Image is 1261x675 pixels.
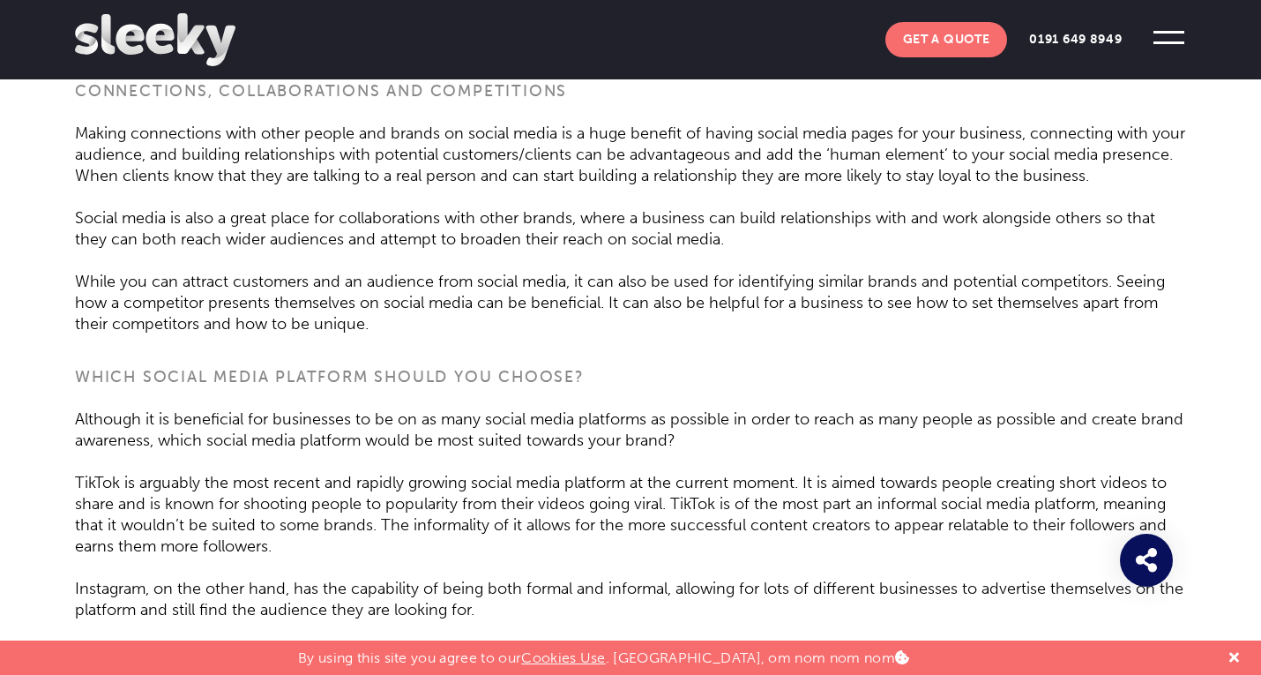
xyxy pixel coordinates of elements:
[75,451,1186,557] p: TikTok is arguably the most recent and rapidly growing social media platform at the current momen...
[75,186,1186,250] p: Social media is also a great place for collaborations with other brands, where a business can bui...
[75,250,1186,334] p: While you can attract customers and an audience from social media, it can also be used for identi...
[521,649,606,666] a: Cookies Use
[75,334,1186,387] h3: Which Social Media Platform Should You Choose?
[75,101,1186,186] p: Making connections with other people and brands on social media is a huge benefit of having socia...
[1011,22,1139,57] a: 0191 649 8949
[75,387,1186,451] p: Although it is beneficial for businesses to be on as many social media platforms as possible in o...
[298,641,909,666] p: By using this site you agree to our . [GEOGRAPHIC_DATA], om nom nom nom
[885,22,1008,57] a: Get A Quote
[75,13,235,66] img: Sleeky Web Design Newcastle
[75,557,1186,620] p: Instagram, on the other hand, has the capability of being both formal and informal, allowing for ...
